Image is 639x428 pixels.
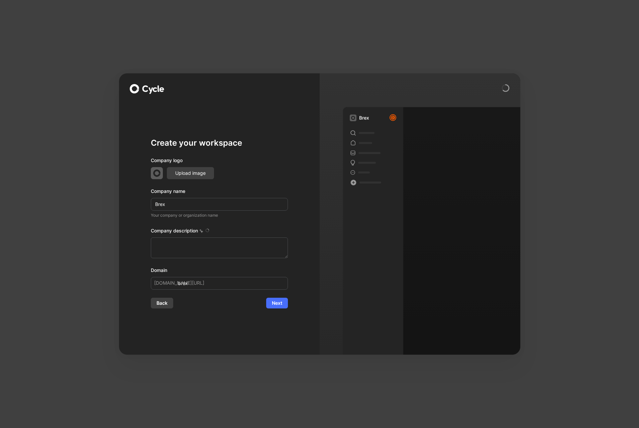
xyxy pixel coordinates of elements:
[390,115,396,120] div: O
[350,115,356,121] img: workspace-default-logo-wX5zAyuM.png
[151,156,288,167] div: Company logo
[151,167,163,179] img: workspace-default-logo-wX5zAyuM.png
[151,266,288,274] div: Domain
[151,227,288,237] div: Company description
[151,298,173,308] button: Back
[272,299,282,307] span: Next
[167,167,214,179] button: Upload image
[151,212,288,219] p: Your company or organization name
[151,138,288,148] h1: Create your workspace
[151,187,288,195] div: Company name
[359,114,369,122] div: Brex
[266,298,288,308] button: Next
[154,279,204,287] span: [DOMAIN_NAME][URL]
[175,169,206,177] span: Upload image
[151,198,288,211] input: Example
[156,299,168,307] span: Back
